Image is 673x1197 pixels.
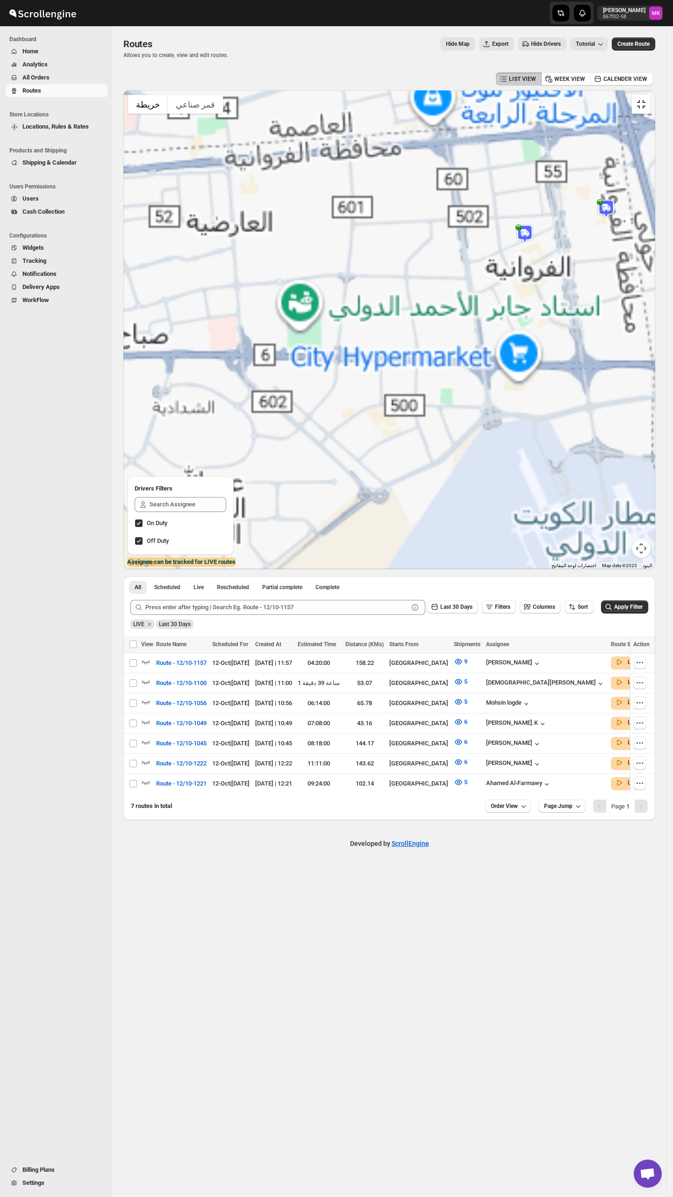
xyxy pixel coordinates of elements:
[492,40,508,48] span: Export
[615,718,640,727] button: LIVE
[389,759,448,768] div: [GEOGRAPHIC_DATA]
[345,779,384,788] div: 102.14
[22,257,46,264] span: Tracking
[6,120,107,133] button: Locations, Rules & Rates
[135,584,141,591] span: All
[345,678,384,688] div: 53.07
[634,1160,662,1188] div: دردشة مفتوحة
[615,678,640,687] button: LIVE
[156,719,207,728] span: Route - 12/10-1049
[615,778,640,787] button: LIVE
[6,156,107,169] button: Shipping & Calendar
[22,159,77,166] span: Shipping & Calendar
[212,780,250,787] span: 12-Oct | [DATE]
[440,604,473,610] span: Last 30 Days
[150,716,212,731] button: Route - 12/10-1049
[486,719,547,728] button: [PERSON_NAME].K
[255,678,292,688] div: [DATE] | 11:00
[6,45,107,58] button: Home
[156,678,207,688] span: Route - 12/10-1100
[448,735,473,750] button: 6
[617,40,650,48] span: Create Route
[255,759,292,768] div: [DATE] | 12:22
[127,557,236,567] label: Assignee can be tracked for LIVE routes
[464,718,467,725] span: 6
[541,72,591,86] button: WEEK VIEW
[147,519,167,526] span: On Duty
[131,802,172,809] span: 7 routes in total
[389,739,448,748] div: [GEOGRAPHIC_DATA]
[22,270,57,277] span: Notifications
[612,37,655,50] button: Create Route
[129,581,147,594] button: All routes
[156,779,207,788] span: Route - 12/10-1221
[389,641,418,648] span: Starts From
[298,719,340,728] div: 07:08:00
[576,41,595,47] span: Tutorial
[145,600,408,615] input: Press enter after typing | Search Eg. Route - 12/10-1157
[486,641,509,648] span: Assignee
[628,739,640,746] b: LIVE
[446,40,470,48] span: Hide Map
[491,802,518,810] span: Order View
[486,699,531,708] button: Mohsin logde
[6,84,107,97] button: Routes
[464,738,467,745] span: 6
[389,779,448,788] div: [GEOGRAPHIC_DATA]
[298,641,336,648] span: Estimated Time
[345,658,384,668] div: 158.22
[345,739,384,748] div: 144.17
[22,283,60,290] span: Delivery Apps
[6,71,107,84] button: All Orders
[22,123,89,130] span: Locations, Rules & Rates
[486,759,542,769] button: [PERSON_NAME]
[298,658,340,668] div: 04:20:00
[6,192,107,205] button: Users
[628,779,640,786] b: LIVE
[150,696,212,711] button: Route - 12/10-1056
[298,739,340,748] div: 08:18:00
[22,1179,44,1186] span: Settings
[389,658,448,668] div: [GEOGRAPHIC_DATA]
[611,641,643,648] span: Route Status
[156,739,207,748] span: Route - 12/10-1045
[509,75,536,83] span: LIST VIEW
[9,111,107,118] span: Store Locations
[156,641,186,648] span: Route Name
[6,254,107,267] button: Tracking
[603,7,645,14] p: [PERSON_NAME]
[6,1163,107,1176] button: Billing Plans
[482,600,516,613] button: Filters
[603,14,645,20] p: 867f02-58
[464,658,467,665] span: 9
[485,800,531,813] button: Order View
[217,584,249,591] span: Rescheduled
[578,604,588,610] span: Sort
[255,739,292,748] div: [DATE] | 10:45
[6,294,107,307] button: WorkFlow
[531,40,561,48] span: Hide Drivers
[486,779,551,789] button: Ahamed Al-Farmawy
[628,759,640,766] b: LIVE
[126,557,157,569] img: Google
[315,584,339,591] span: Complete
[22,208,64,215] span: Cash Collection
[615,698,640,707] button: LIVE
[448,674,473,689] button: 5
[628,679,640,685] b: LIVE
[298,699,340,708] div: 06:14:00
[628,659,640,665] b: LIVE
[22,87,41,94] span: Routes
[22,296,49,303] span: WorkFlow
[141,641,153,648] span: View
[212,760,250,767] span: 12-Oct | [DATE]
[6,267,107,281] button: Notifications
[615,738,640,747] button: LIVE
[123,51,228,59] p: Allows you to create, view and edit routes.
[448,714,473,729] button: 6
[150,497,226,512] input: Search Assignee
[392,840,429,847] a: ScrollEngine
[464,678,467,685] span: 5
[597,6,663,21] button: User menu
